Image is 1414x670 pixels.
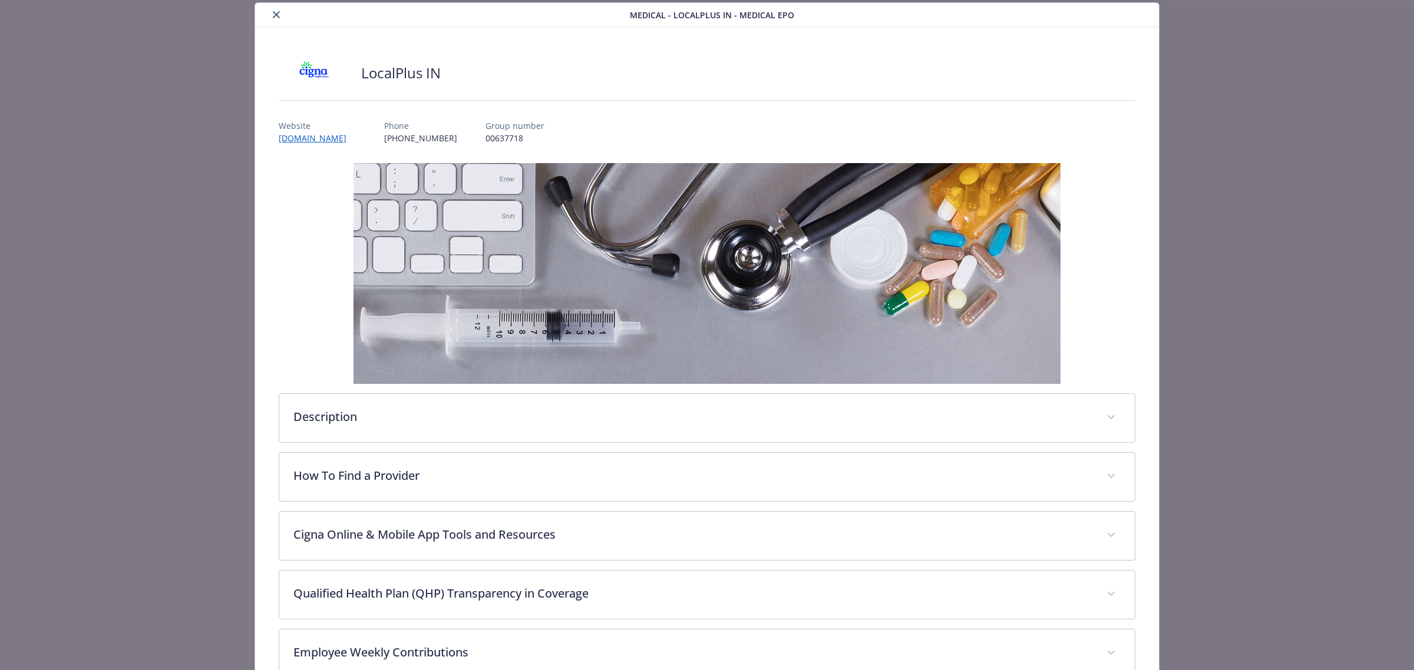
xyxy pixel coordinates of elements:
p: Cigna Online & Mobile App Tools and Resources [293,526,1092,543]
span: Medical - LocalPlus IN - Medical EPO [630,9,794,21]
div: Description [279,394,1135,442]
p: Employee Weekly Contributions [293,644,1092,661]
img: banner [353,163,1060,384]
h2: LocalPlus IN [361,63,441,83]
div: Qualified Health Plan (QHP) Transparency in Coverage [279,571,1135,619]
p: Description [293,408,1092,426]
div: How To Find a Provider [279,453,1135,501]
button: close [269,8,283,22]
p: Website [279,120,356,132]
div: Cigna Online & Mobile App Tools and Resources [279,512,1135,560]
a: [DOMAIN_NAME] [279,132,356,144]
p: Qualified Health Plan (QHP) Transparency in Coverage [293,585,1092,602]
p: How To Find a Provider [293,467,1092,485]
p: [PHONE_NUMBER] [384,132,457,144]
p: 00637718 [485,132,544,144]
p: Phone [384,120,457,132]
p: Group number [485,120,544,132]
img: CIGNA [279,55,349,91]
